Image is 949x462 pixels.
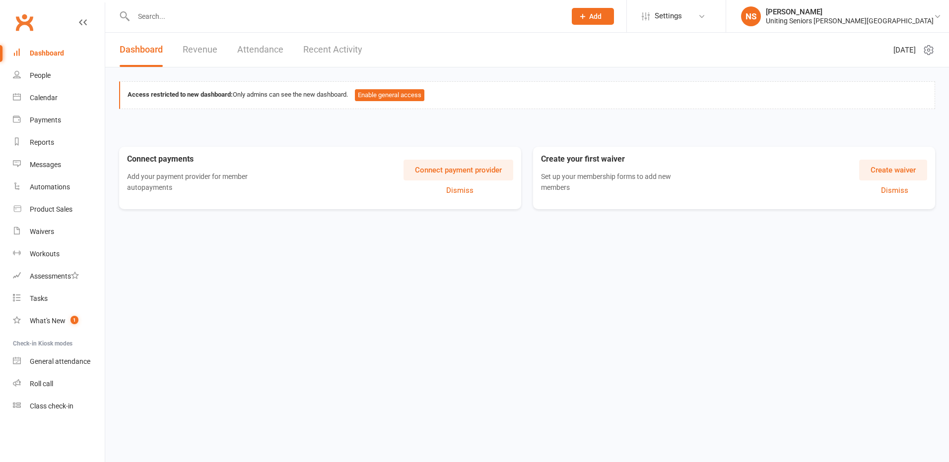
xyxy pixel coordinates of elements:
button: Dismiss [406,184,513,196]
div: Uniting Seniors [PERSON_NAME][GEOGRAPHIC_DATA] [766,16,934,25]
input: Search... [131,9,559,23]
button: Add [572,8,614,25]
div: Only admins can see the new dashboard. [128,89,927,101]
a: Waivers [13,221,105,243]
div: People [30,71,51,79]
p: Add your payment provider for member autopayments [127,171,277,193]
span: Settings [655,5,682,27]
button: Enable general access [355,89,424,101]
a: Dashboard [120,33,163,67]
strong: Access restricted to new dashboard: [128,91,233,98]
div: Reports [30,138,54,146]
div: Calendar [30,94,58,102]
a: General attendance kiosk mode [13,350,105,373]
div: Waivers [30,228,54,235]
a: Messages [13,154,105,176]
div: What's New [30,317,66,325]
h3: Create your first waiver [541,155,701,164]
div: Payments [30,116,61,124]
a: Class kiosk mode [13,395,105,417]
div: Class check-in [30,402,73,410]
a: What's New1 [13,310,105,332]
div: [PERSON_NAME] [766,7,934,16]
a: Clubworx [12,10,37,35]
span: Add [589,12,602,20]
a: Recent Activity [303,33,362,67]
a: Automations [13,176,105,198]
div: Messages [30,161,61,169]
span: 1 [70,316,78,324]
a: Roll call [13,373,105,395]
a: Workouts [13,243,105,265]
p: Set up your membership forms to add new members [541,171,685,193]
div: General attendance [30,357,90,365]
a: Payments [13,109,105,131]
a: Product Sales [13,198,105,221]
div: Workouts [30,250,60,258]
a: Dashboard [13,42,105,64]
div: NS [741,6,761,26]
div: Roll call [30,380,53,388]
button: Create waiver [859,160,927,180]
a: Calendar [13,87,105,109]
a: Assessments [13,265,105,288]
a: Revenue [183,33,217,67]
div: Dashboard [30,49,64,57]
button: Connect payment provider [404,160,513,180]
span: [DATE] [893,44,916,56]
a: Attendance [237,33,283,67]
a: People [13,64,105,87]
div: Tasks [30,294,48,302]
a: Reports [13,131,105,154]
a: Tasks [13,288,105,310]
h3: Connect payments [127,155,294,164]
button: Dismiss [862,184,927,196]
div: Automations [30,183,70,191]
div: Product Sales [30,205,72,213]
div: Assessments [30,272,79,280]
